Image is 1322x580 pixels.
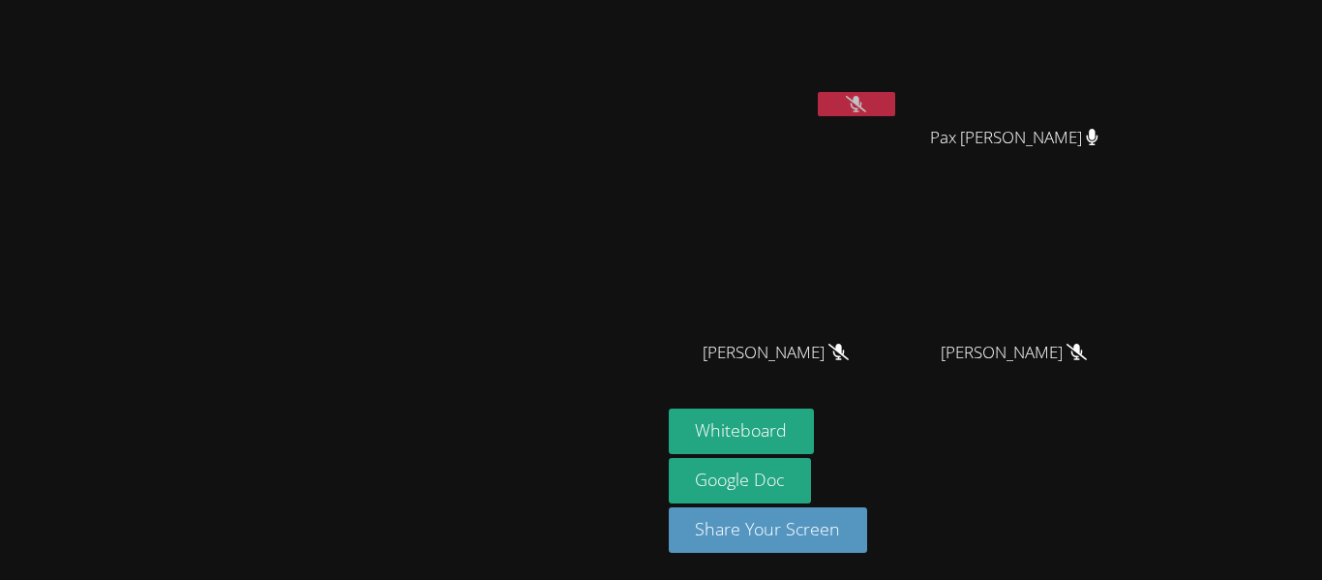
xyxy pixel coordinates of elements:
[941,339,1087,367] span: [PERSON_NAME]
[669,409,815,454] button: Whiteboard
[703,339,849,367] span: [PERSON_NAME]
[669,458,812,504] a: Google Doc
[930,124,1098,152] span: Pax [PERSON_NAME]
[669,507,868,553] button: Share Your Screen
